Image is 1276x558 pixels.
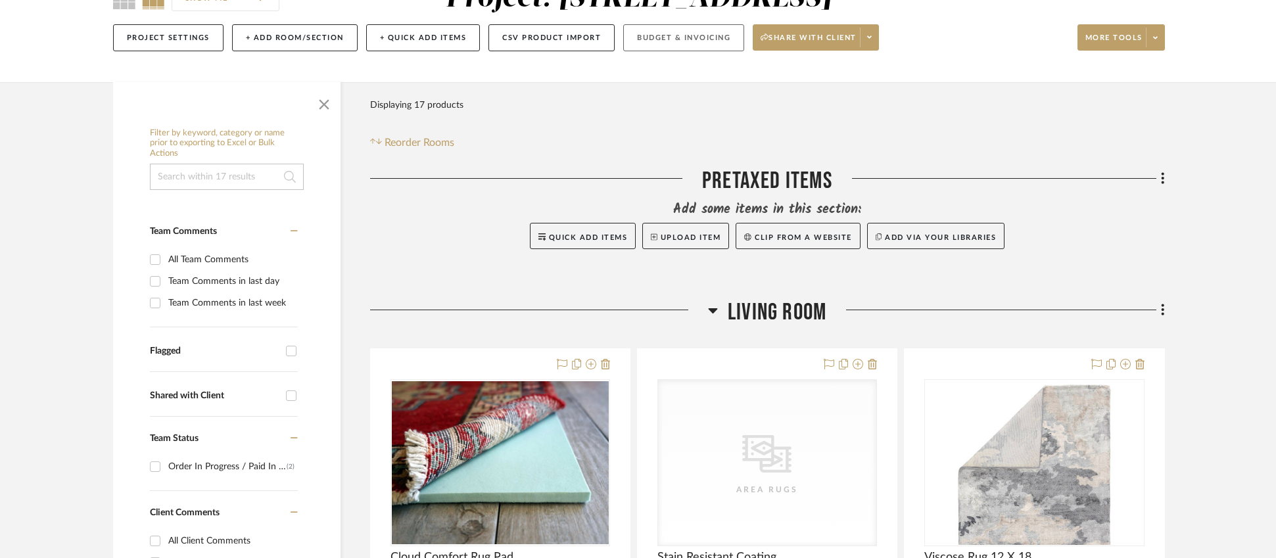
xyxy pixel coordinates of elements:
button: Upload Item [642,223,729,249]
div: Team Comments in last week [168,292,295,314]
button: CSV Product Import [488,24,615,51]
div: (2) [287,456,295,477]
div: Displaying 17 products [370,92,463,118]
span: Share with client [761,33,857,53]
div: 0 [925,380,1143,546]
button: Project Settings [113,24,224,51]
input: Search within 17 results [150,164,304,190]
span: Living Room [728,298,826,327]
span: Quick Add Items [549,234,628,241]
button: Clip from a website [736,223,860,249]
div: Order In Progress / Paid In Full w/ Freight, No Balance due [168,456,287,477]
img: Cloud Comfort Rug Pad [392,381,609,544]
div: Team Comments in last day [168,271,295,292]
span: Team Status [150,434,199,443]
img: Viscose Rug 12 X 18 [952,381,1116,545]
button: + Quick Add Items [366,24,481,51]
button: Close [311,89,337,115]
button: Add via your libraries [867,223,1005,249]
span: Reorder Rooms [385,135,454,151]
div: Area Rugs [701,483,833,496]
div: All Team Comments [168,249,295,270]
button: + Add Room/Section [232,24,358,51]
span: Client Comments [150,508,220,517]
button: Quick Add Items [530,223,636,249]
div: Flagged [150,346,279,357]
span: More tools [1085,33,1143,53]
button: Budget & Invoicing [623,24,744,51]
h6: Filter by keyword, category or name prior to exporting to Excel or Bulk Actions [150,128,304,159]
div: Shared with Client [150,390,279,402]
span: Team Comments [150,227,217,236]
div: Add some items in this section: [370,200,1165,219]
button: More tools [1077,24,1165,51]
div: All Client Comments [168,530,295,551]
button: Share with client [753,24,879,51]
button: Reorder Rooms [370,135,455,151]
